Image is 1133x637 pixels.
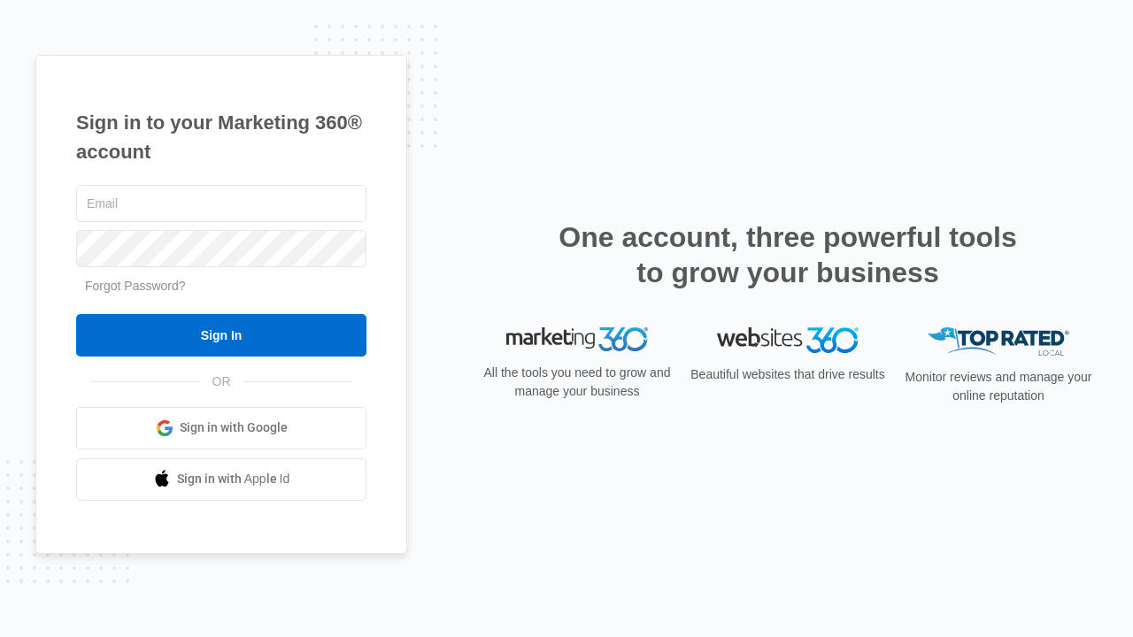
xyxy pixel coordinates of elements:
[177,470,290,488] span: Sign in with Apple Id
[717,327,859,353] img: Websites 360
[76,458,366,501] a: Sign in with Apple Id
[76,407,366,449] a: Sign in with Google
[200,372,243,391] span: OR
[76,314,366,357] input: Sign In
[478,364,676,401] p: All the tools you need to grow and manage your business
[506,327,648,352] img: Marketing 360
[553,219,1022,290] h2: One account, three powerful tools to grow your business
[928,327,1069,357] img: Top Rated Local
[689,365,887,384] p: Beautiful websites that drive results
[85,279,186,293] a: Forgot Password?
[76,108,366,166] h1: Sign in to your Marketing 360® account
[76,185,366,222] input: Email
[899,368,1098,405] p: Monitor reviews and manage your online reputation
[180,418,288,437] span: Sign in with Google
